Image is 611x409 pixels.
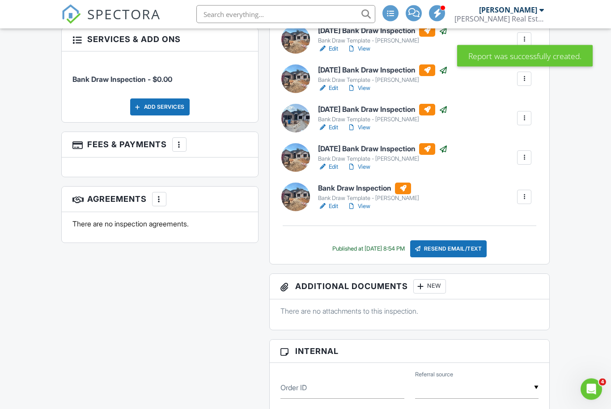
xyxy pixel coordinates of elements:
[410,241,487,258] div: Resend Email/Text
[318,84,338,93] a: Edit
[318,163,338,172] a: Edit
[62,187,258,213] h3: Agreements
[479,5,537,14] div: [PERSON_NAME]
[318,77,448,84] div: Bank Draw Template - [PERSON_NAME]
[318,65,448,77] h6: [DATE] Bank Draw Inspection
[280,307,539,316] p: There are no attachments to this inspection.
[62,28,258,51] h3: Services & Add ons
[347,202,370,211] a: View
[413,280,446,294] div: New
[87,4,161,23] span: SPECTORA
[347,45,370,54] a: View
[318,65,448,85] a: [DATE] Bank Draw Inspection Bank Draw Template - [PERSON_NAME]
[318,144,448,163] a: [DATE] Bank Draw Inspection Bank Draw Template - [PERSON_NAME]
[62,132,258,158] h3: Fees & Payments
[72,219,247,229] p: There are no inspection agreements.
[581,379,602,400] iframe: Intercom live chat
[318,116,448,124] div: Bank Draw Template - [PERSON_NAME]
[454,14,544,23] div: Cannon Real Estate Inspection
[318,144,448,155] h6: [DATE] Bank Draw Inspection
[318,183,419,203] a: Bank Draw Inspection Bank Draw Template - [PERSON_NAME]
[270,274,549,300] h3: Additional Documents
[318,26,448,37] h6: [DATE] Bank Draw Inspection
[318,183,419,195] h6: Bank Draw Inspection
[280,383,307,393] label: Order ID
[318,26,448,45] a: [DATE] Bank Draw Inspection Bank Draw Template - [PERSON_NAME]
[318,104,448,116] h6: [DATE] Bank Draw Inspection
[347,124,370,132] a: View
[61,12,161,31] a: SPECTORA
[196,5,375,23] input: Search everything...
[318,156,448,163] div: Bank Draw Template - [PERSON_NAME]
[72,59,247,92] li: Service: Bank Draw Inspection
[457,45,593,67] div: Report was successfully created.
[318,38,448,45] div: Bank Draw Template - [PERSON_NAME]
[332,246,405,253] div: Published at [DATE] 8:54 PM
[347,163,370,172] a: View
[599,379,606,386] span: 4
[415,371,453,379] label: Referral source
[318,104,448,124] a: [DATE] Bank Draw Inspection Bank Draw Template - [PERSON_NAME]
[130,99,190,116] div: Add Services
[318,202,338,211] a: Edit
[318,45,338,54] a: Edit
[270,340,549,363] h3: Internal
[72,75,172,84] span: Bank Draw Inspection - $0.00
[347,84,370,93] a: View
[318,195,419,202] div: Bank Draw Template - [PERSON_NAME]
[318,124,338,132] a: Edit
[61,4,81,24] img: The Best Home Inspection Software - Spectora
